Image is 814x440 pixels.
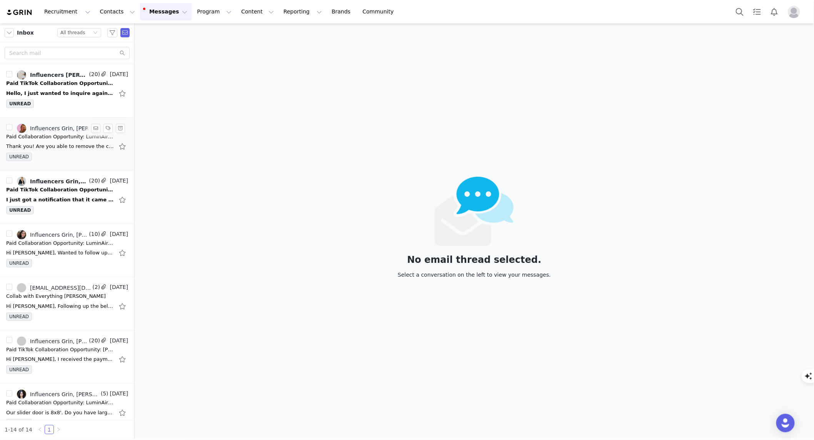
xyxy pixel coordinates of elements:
[6,100,34,108] span: UNREAD
[95,3,140,20] button: Contacts
[30,285,91,291] div: [EMAIL_ADDRESS][DOMAIN_NAME], [EMAIL_ADDRESS][DOMAIN_NAME] [EMAIL_ADDRESS][DOMAIN_NAME], Everythi...
[237,3,279,20] button: Content
[6,90,114,97] div: Hello, I just wanted to inquire again about payment. Can you please get back to me so we can get ...
[17,337,87,346] a: Influencers Grin, [PERSON_NAME]
[30,178,87,184] div: Influencers Grin, [PERSON_NAME] • Doable DIY
[6,259,32,267] span: UNREAD
[17,177,26,186] img: 2c03eb72-dde3-4164-b857-bad26c850a5b.jpg
[17,29,34,37] span: Inbox
[279,3,327,20] button: Reporting
[398,256,551,264] div: No email thread selected.
[6,312,32,321] span: UNREAD
[6,9,33,16] img: grin logo
[30,391,99,397] div: Influencers Grin, [PERSON_NAME]
[17,177,87,186] a: Influencers Grin, [PERSON_NAME] • Doable DIY
[5,47,130,59] input: Search mail
[776,414,795,432] div: Open Intercom Messenger
[327,3,357,20] a: Brands
[87,230,100,238] span: (10)
[731,3,748,20] button: Search
[6,409,114,417] div: Our slider door is 8x8'. Do you have larger sizes? On Tue, Jul 15, 2025 at 12:25 PM Influencers G...
[30,232,87,238] div: Influencers Grin, [PERSON_NAME]
[6,206,34,214] span: UNREAD
[120,50,125,56] i: icon: search
[30,72,87,78] div: Influencers [PERSON_NAME]
[6,143,114,150] div: Thank you! Are you able to remove the content rights? Organic usage is included in the flat fee b...
[749,3,766,20] a: Tasks
[87,337,100,345] span: (20)
[45,425,54,434] li: 1
[93,30,98,36] i: icon: down
[435,177,514,246] img: emails-empty2x.png
[60,28,85,37] div: All threads
[6,133,114,141] div: Paid Collaboration Opportunity: LuminAire Retractable Screen for Patio Doors
[6,249,114,257] div: Hi Aliki, Wanted to follow up once more to see if you had any questions? Would still love to work...
[17,283,91,292] a: [EMAIL_ADDRESS][DOMAIN_NAME], [EMAIL_ADDRESS][DOMAIN_NAME] [EMAIL_ADDRESS][DOMAIN_NAME], Everythi...
[6,399,114,407] div: Paid Collaboration Opportunity: LuminAire Retractable Screen for Patio Doors
[17,390,99,399] a: Influencers Grin, [PERSON_NAME]
[6,80,114,87] div: Paid TikTok Collaboration Opportunity: Andersen Storm Door Install
[6,196,114,204] div: I just got a notification that it came through - thanks so much for being on top of that! Let me ...
[17,230,87,239] a: Influencers Grin, [PERSON_NAME]
[30,125,96,131] div: Influencers Grin, [PERSON_NAME], [PERSON_NAME] [PERSON_NAME]
[6,153,32,161] span: UNREAD
[6,419,32,427] span: UNREAD
[87,177,100,185] span: (20)
[56,427,61,432] i: icon: right
[38,427,42,432] i: icon: left
[17,70,87,80] a: Influencers [PERSON_NAME]
[766,3,783,20] button: Notifications
[17,70,26,80] img: 532a52c6-59a0-44d2-8f90-6623e3fb291e.jpg
[17,124,26,133] img: a9859945-5f99-4364-ba3a-d29eb6f697fe.jpg
[87,70,100,78] span: (20)
[17,124,96,133] a: Influencers Grin, [PERSON_NAME], [PERSON_NAME] [PERSON_NAME]
[35,425,45,434] li: Previous Page
[783,6,808,18] button: Profile
[6,355,114,363] div: Hi Aliki, I received the payment - thank you so much! Checking in on the below, would love to cre...
[45,425,53,434] a: 1
[788,6,800,18] img: placeholder-profile.jpg
[6,365,32,374] span: UNREAD
[5,425,32,434] li: 1-14 of 14
[54,425,63,434] li: Next Page
[6,292,106,300] div: Collab with Everything Erin
[17,230,26,239] img: 0525ef0c-5e3f-4e33-aa7d-0b639d42d7f6--s.jpg
[17,390,26,399] img: 90ade639-3d0b-465f-b545-c0cf252298ae--s.jpg
[140,3,192,20] button: Messages
[30,338,87,344] div: Influencers Grin, [PERSON_NAME]
[120,28,130,37] span: Send Email
[6,346,114,354] div: Paid TikTok Collaboration Opportunity: Andersen Storm Door Install
[6,186,114,194] div: Paid TikTok Collaboration Opportunity: Andersen Storm Door Install
[398,271,551,279] div: Select a conversation on the left to view your messages.
[358,3,402,20] a: Community
[6,302,114,310] div: Hi Aliki, Following up the below. Can you let me know either way? Thank you, > On 08/12/2025 9:08...
[6,239,114,247] div: Paid Collaboration Opportunity: LuminAire Retractable Screen for Patio Doors
[192,3,236,20] button: Program
[40,3,95,20] button: Recruitment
